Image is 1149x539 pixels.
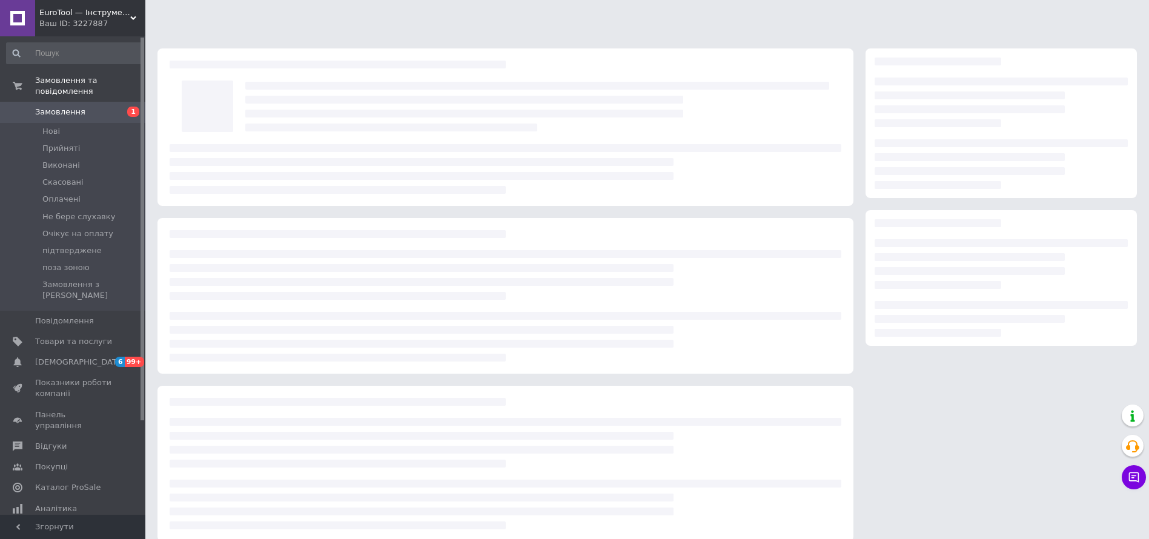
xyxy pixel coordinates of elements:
[35,461,68,472] span: Покупці
[42,160,80,171] span: Виконані
[42,126,60,137] span: Нові
[42,279,142,301] span: Замовлення з [PERSON_NAME]
[42,245,102,256] span: підтверджене
[115,357,125,367] span: 6
[127,107,139,117] span: 1
[42,143,80,154] span: Прийняті
[42,211,115,222] span: Не бере слухавку
[39,18,145,29] div: Ваш ID: 3227887
[39,7,130,18] span: ㅤEuroTool — Інструмент і Обладнання
[42,194,81,205] span: Оплачені
[42,177,84,188] span: Скасовані
[35,336,112,347] span: Товари та послуги
[42,228,113,239] span: Очікує на оплату
[35,482,101,493] span: Каталог ProSale
[35,357,125,368] span: [DEMOGRAPHIC_DATA]
[35,503,77,514] span: Аналітика
[35,377,112,399] span: Показники роботи компанії
[6,42,143,64] input: Пошук
[125,357,145,367] span: 99+
[35,441,67,452] span: Відгуки
[35,75,145,97] span: Замовлення та повідомлення
[35,107,85,117] span: Замовлення
[1122,465,1146,489] button: Чат з покупцем
[42,262,90,273] span: поза зоною
[35,409,112,431] span: Панель управління
[35,316,94,326] span: Повідомлення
